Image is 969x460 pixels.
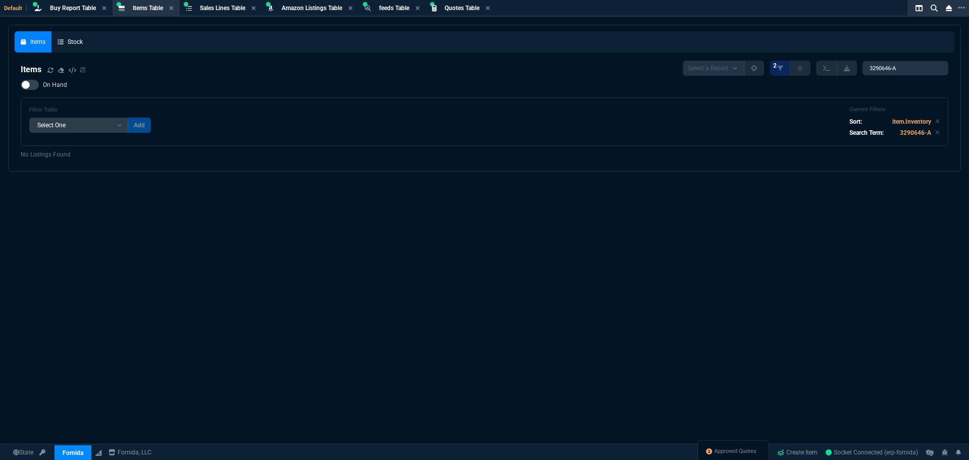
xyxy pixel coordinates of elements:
a: gD2bxofBrmYKmJPpAACx [826,448,918,457]
h6: Current Filters [849,106,940,113]
nx-icon: Search [927,2,942,14]
span: Items Table [133,5,163,12]
nx-icon: Close Tab [348,5,353,13]
span: Buy Report Table [50,5,96,12]
input: Search [863,61,948,75]
p: Search Term: [849,128,884,137]
nx-icon: Close Tab [102,5,106,13]
span: 2 [773,62,777,70]
nx-icon: Open New Tab [958,3,965,13]
a: msbcCompanyName [105,448,154,457]
span: Quotes Table [445,5,479,12]
a: Items [15,31,51,53]
code: 3290646-A [900,129,931,136]
span: Amazon Listings Table [282,5,342,12]
nx-icon: Close Tab [486,5,490,13]
p: No Listings Found [21,150,948,159]
code: item.Inventory [892,118,931,125]
nx-icon: Split Panels [911,2,927,14]
h6: Filter Table [29,107,151,114]
a: Create Item [773,445,822,460]
nx-icon: Close Workbench [942,2,956,14]
nx-icon: Close Tab [251,5,256,13]
span: Default [4,5,27,12]
h4: Items [21,64,41,76]
p: Sort: [849,117,862,126]
a: API TOKEN [36,448,48,457]
a: Stock [51,31,89,53]
nx-icon: Close Tab [169,5,174,13]
span: Sales Lines Table [200,5,245,12]
span: Socket Connected (erp-fornida) [826,449,918,456]
nx-icon: Close Tab [415,5,420,13]
span: feeds Table [379,5,409,12]
a: Global State [10,448,36,457]
span: On Hand [43,81,67,89]
span: Approved Quotes [714,447,757,455]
